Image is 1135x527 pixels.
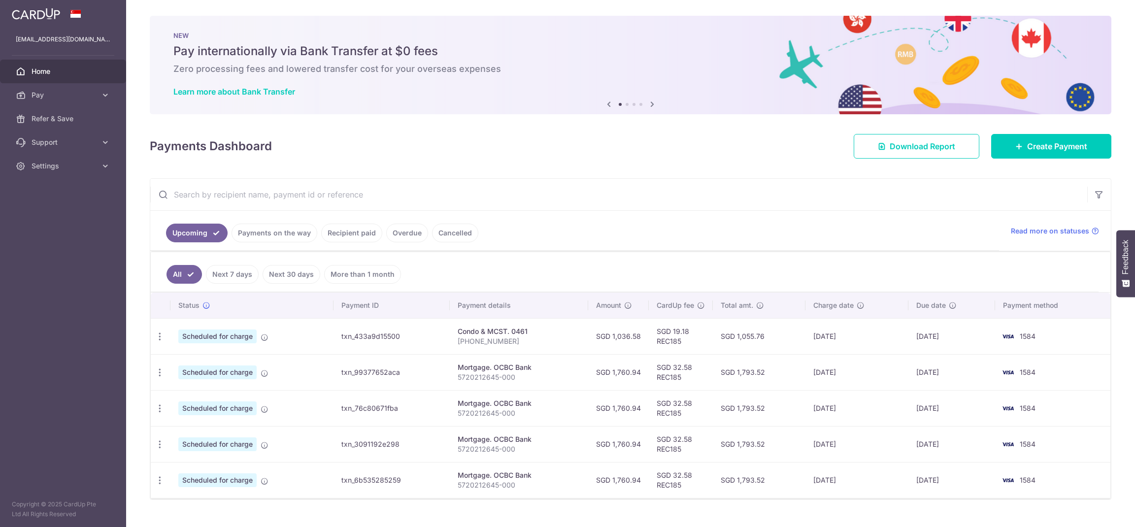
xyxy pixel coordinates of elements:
h5: Pay internationally via Bank Transfer at $0 fees [173,43,1088,59]
p: [EMAIL_ADDRESS][DOMAIN_NAME] [16,34,110,44]
p: 5720212645-000 [458,480,580,490]
td: [DATE] [908,354,995,390]
td: txn_6b535285259 [334,462,450,498]
td: SGD 1,760.94 [588,462,649,498]
th: Payment ID [334,293,450,318]
h4: Payments Dashboard [150,137,272,155]
div: Mortgage. OCBC Bank [458,434,580,444]
img: Bank Card [998,438,1018,450]
span: Pay [32,90,97,100]
td: [DATE] [908,390,995,426]
span: Scheduled for charge [178,437,257,451]
td: SGD 32.58 REC185 [649,462,713,498]
span: Charge date [813,300,854,310]
td: SGD 32.58 REC185 [649,354,713,390]
button: Feedback - Show survey [1116,230,1135,297]
span: Read more on statuses [1011,226,1089,236]
span: Settings [32,161,97,171]
th: Payment details [450,293,588,318]
p: 5720212645-000 [458,444,580,454]
td: SGD 1,036.58 [588,318,649,354]
td: [DATE] [805,390,909,426]
span: Download Report [890,140,955,152]
td: SGD 1,760.94 [588,426,649,462]
p: 5720212645-000 [458,408,580,418]
td: SGD 1,793.52 [713,426,805,462]
td: SGD 1,793.52 [713,462,805,498]
img: Bank Card [998,330,1018,342]
a: More than 1 month [324,265,401,284]
span: Create Payment [1027,140,1087,152]
td: SGD 32.58 REC185 [649,426,713,462]
td: txn_433a9d15500 [334,318,450,354]
span: 1584 [1020,440,1035,448]
p: 5720212645-000 [458,372,580,382]
span: Total amt. [721,300,753,310]
a: All [167,265,202,284]
span: CardUp fee [657,300,694,310]
img: Bank Card [998,474,1018,486]
td: SGD 1,760.94 [588,390,649,426]
span: Scheduled for charge [178,365,257,379]
img: CardUp [12,8,60,20]
td: txn_3091192e298 [334,426,450,462]
span: Scheduled for charge [178,473,257,487]
div: Mortgage. OCBC Bank [458,470,580,480]
td: SGD 1,055.76 [713,318,805,354]
td: [DATE] [908,426,995,462]
img: Bank Card [998,366,1018,378]
p: [PHONE_NUMBER] [458,336,580,346]
td: [DATE] [805,318,909,354]
td: txn_99377652aca [334,354,450,390]
a: Payments on the way [232,224,317,242]
td: SGD 19.18 REC185 [649,318,713,354]
img: Bank Card [998,402,1018,414]
a: Upcoming [166,224,228,242]
div: Condo & MCST. 0461 [458,327,580,336]
a: Overdue [386,224,428,242]
input: Search by recipient name, payment id or reference [150,179,1087,210]
span: Due date [916,300,946,310]
td: SGD 1,793.52 [713,354,805,390]
span: 1584 [1020,332,1035,340]
p: NEW [173,32,1088,39]
a: Recipient paid [321,224,382,242]
a: Download Report [854,134,979,159]
span: 1584 [1020,476,1035,484]
td: [DATE] [908,462,995,498]
td: SGD 1,760.94 [588,354,649,390]
a: Next 7 days [206,265,259,284]
a: Learn more about Bank Transfer [173,87,295,97]
span: Refer & Save [32,114,97,124]
span: Home [32,66,97,76]
span: Scheduled for charge [178,329,257,343]
a: Read more on statuses [1011,226,1099,236]
td: [DATE] [805,462,909,498]
td: [DATE] [805,354,909,390]
span: 1584 [1020,404,1035,412]
td: [DATE] [908,318,995,354]
td: [DATE] [805,426,909,462]
img: Bank transfer banner [150,16,1111,114]
td: SGD 1,793.52 [713,390,805,426]
a: Next 30 days [263,265,320,284]
a: Cancelled [432,224,478,242]
span: Amount [596,300,621,310]
td: SGD 32.58 REC185 [649,390,713,426]
td: txn_76c80671fba [334,390,450,426]
div: Mortgage. OCBC Bank [458,398,580,408]
a: Create Payment [991,134,1111,159]
span: 1584 [1020,368,1035,376]
span: Feedback [1121,240,1130,274]
span: Scheduled for charge [178,401,257,415]
span: Support [32,137,97,147]
span: Status [178,300,200,310]
h6: Zero processing fees and lowered transfer cost for your overseas expenses [173,63,1088,75]
div: Mortgage. OCBC Bank [458,362,580,372]
th: Payment method [995,293,1110,318]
